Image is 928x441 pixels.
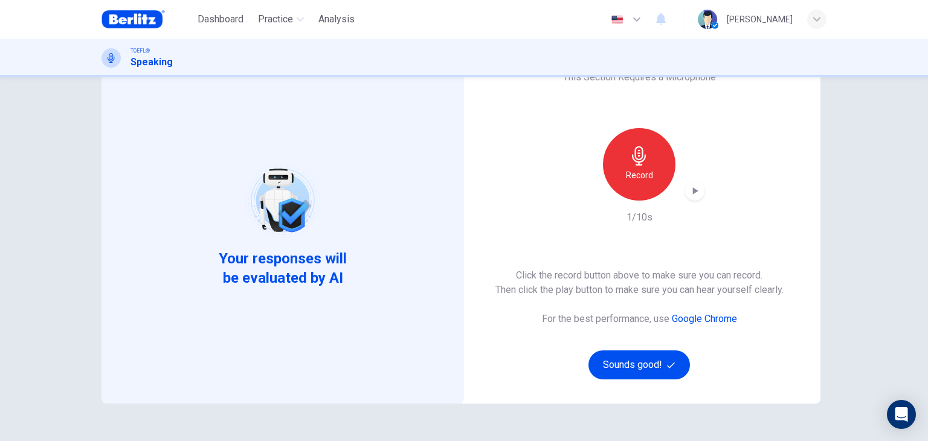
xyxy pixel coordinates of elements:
[253,8,309,30] button: Practice
[130,47,150,55] span: TOEFL®
[314,8,359,30] button: Analysis
[198,12,243,27] span: Dashboard
[542,312,737,326] h6: For the best performance, use
[727,12,793,27] div: [PERSON_NAME]
[603,128,675,201] button: Record
[101,7,165,31] img: Berlitz Brasil logo
[101,7,193,31] a: Berlitz Brasil logo
[627,210,652,225] h6: 1/10s
[672,313,737,324] a: Google Chrome
[588,350,690,379] button: Sounds good!
[610,15,625,24] img: en
[626,168,653,182] h6: Record
[210,249,356,288] span: Your responses will be evaluated by AI
[698,10,717,29] img: Profile picture
[563,70,716,85] h6: This Section Requires a Microphone
[495,268,784,297] h6: Click the record button above to make sure you can record. Then click the play button to make sur...
[130,55,173,69] h1: Speaking
[887,400,916,429] div: Open Intercom Messenger
[258,12,293,27] span: Practice
[244,162,321,239] img: robot icon
[193,8,248,30] button: Dashboard
[318,12,355,27] span: Analysis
